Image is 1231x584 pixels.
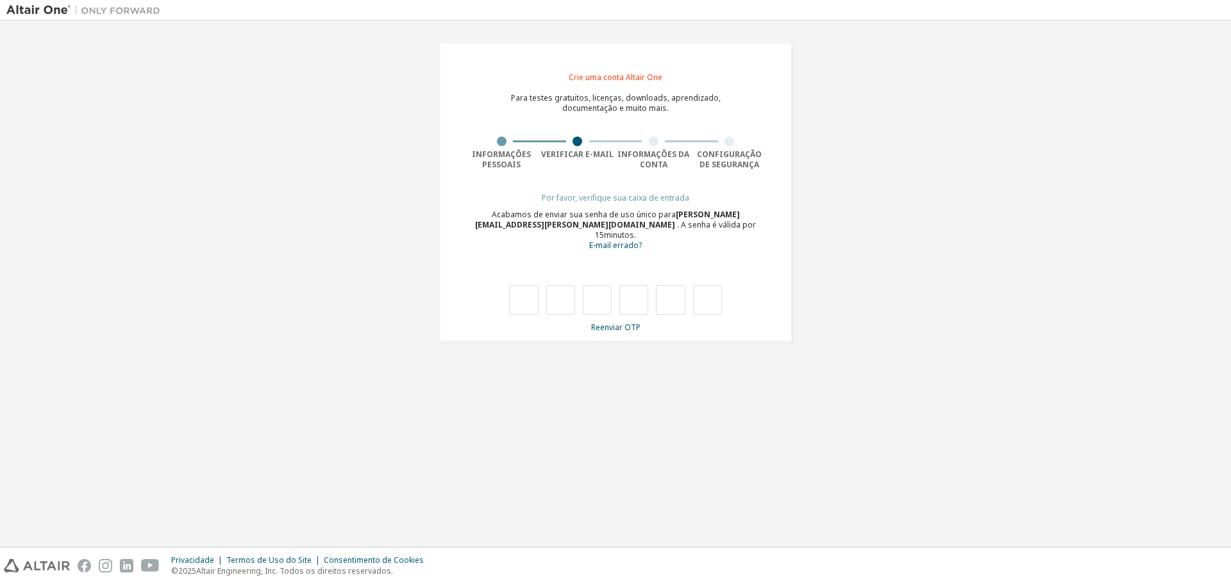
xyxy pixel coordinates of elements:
font: Verificar e-mail [541,149,614,160]
font: 2025 [178,565,196,576]
font: Consentimento de Cookies [324,555,424,565]
font: Reenviar OTP [591,322,641,333]
font: Configuração de segurança [697,149,762,170]
font: 15 [595,229,604,240]
font: Para testes gratuitos, licenças, downloads, aprendizado, [511,92,721,103]
font: Termos de Uso do Site [226,555,312,565]
font: documentação e muito mais. [562,103,669,113]
font: Privacidade [171,555,214,565]
img: altair_logo.svg [4,559,70,572]
img: youtube.svg [141,559,160,572]
img: linkedin.svg [120,559,133,572]
img: facebook.svg [78,559,91,572]
font: E-mail errado? [589,240,642,251]
font: [PERSON_NAME][EMAIL_ADDRESS][PERSON_NAME][DOMAIN_NAME] [475,209,740,230]
font: Crie uma conta Altair One [569,72,662,83]
font: minutos. [604,229,636,240]
font: © [171,565,178,576]
a: Voltar ao formulário de inscrição [589,242,642,250]
font: Por favor, verifique sua caixa de entrada [542,192,689,203]
font: . A senha é válida por [677,219,756,230]
font: Acabamos de enviar sua senha de uso único para [492,209,676,220]
font: Altair Engineering, Inc. Todos os direitos reservados. [196,565,393,576]
img: instagram.svg [99,559,112,572]
font: Informações pessoais [472,149,531,170]
img: Altair Um [6,4,167,17]
font: Informações da conta [617,149,689,170]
